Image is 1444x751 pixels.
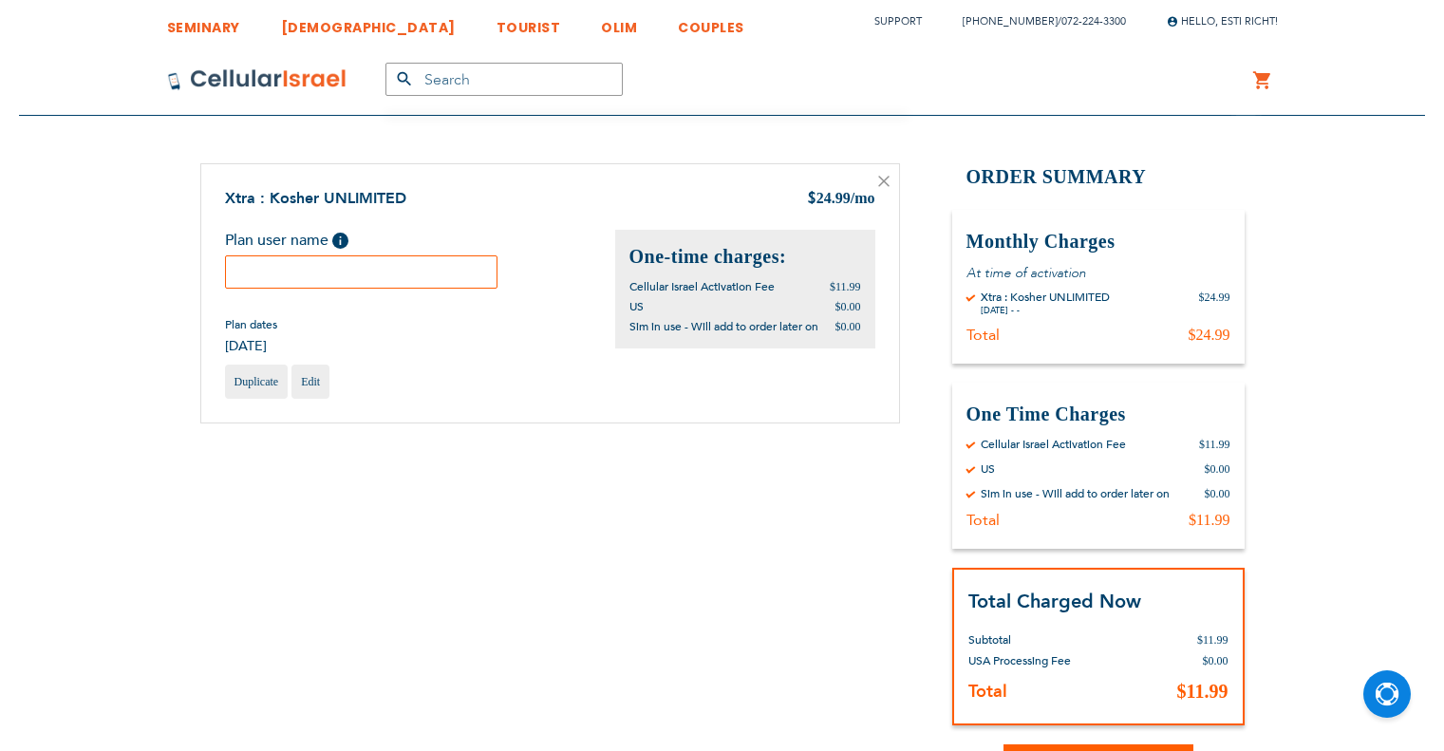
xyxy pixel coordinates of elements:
[981,461,995,477] div: US
[225,365,289,399] a: Duplicate
[952,163,1245,191] h2: Order Summary
[807,188,875,211] div: 24.99
[944,8,1126,35] li: /
[981,486,1170,501] div: Sim in use - Will add to order later on
[601,5,637,40] a: OLIM
[1189,511,1229,530] div: $11.99
[629,279,775,294] span: Cellular Israel Activation Fee
[966,402,1230,427] h3: One Time Charges
[225,230,328,251] span: Plan user name
[851,190,875,206] span: /mo
[497,5,561,40] a: TOURIST
[678,5,744,40] a: COUPLES
[968,653,1071,668] span: USA Processing Fee
[332,233,348,249] span: Help
[291,365,329,399] a: Edit
[629,319,818,334] span: Sim in use - Will add to order later on
[1199,437,1230,452] div: $11.99
[225,337,277,355] span: [DATE]
[301,375,320,388] span: Edit
[629,244,861,270] h2: One-time charges:
[835,320,861,333] span: $0.00
[167,5,240,40] a: SEMINARY
[1205,461,1230,477] div: $0.00
[981,290,1110,305] div: Xtra : Kosher UNLIMITED
[1203,654,1228,667] span: $0.00
[1205,486,1230,501] div: $0.00
[966,264,1230,282] p: At time of activation
[1197,633,1228,647] span: $11.99
[225,317,277,332] span: Plan dates
[966,229,1230,254] h3: Monthly Charges
[966,511,1000,530] div: Total
[234,375,279,388] span: Duplicate
[385,63,623,96] input: Search
[225,188,406,209] a: Xtra : Kosher UNLIMITED
[874,14,922,28] a: Support
[968,680,1007,704] strong: Total
[968,589,1141,614] strong: Total Charged Now
[963,14,1058,28] a: [PHONE_NUMBER]
[1177,681,1228,702] span: $11.99
[981,437,1126,452] div: Cellular Israel Activation Fee
[981,305,1110,316] div: [DATE] - -
[835,300,861,313] span: $0.00
[830,280,861,293] span: $11.99
[1061,14,1126,28] a: 072-224-3300
[1199,290,1230,316] div: $24.99
[968,615,1142,650] th: Subtotal
[1167,14,1278,28] span: Hello, Esti Richt!
[1189,326,1230,345] div: $24.99
[167,68,347,91] img: Cellular Israel Logo
[281,5,456,40] a: [DEMOGRAPHIC_DATA]
[807,189,816,211] span: $
[629,299,644,314] span: US
[966,326,1000,345] div: Total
